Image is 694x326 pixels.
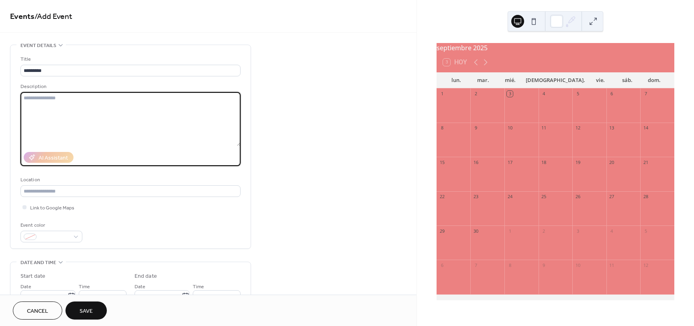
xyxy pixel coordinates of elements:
div: 24 [507,194,513,200]
div: 30 [473,228,479,234]
div: 8 [439,125,445,131]
div: 5 [643,228,649,234]
div: 11 [609,262,615,268]
button: Save [65,301,107,320]
div: 10 [507,125,513,131]
button: Cancel [13,301,62,320]
span: Date [135,283,145,291]
div: 22 [439,194,445,200]
div: 14 [643,125,649,131]
div: 12 [575,125,581,131]
div: 28 [643,194,649,200]
div: 18 [541,159,547,165]
div: 3 [507,91,513,97]
div: sáb. [614,72,641,88]
span: Time [193,283,204,291]
div: 9 [541,262,547,268]
div: 26 [575,194,581,200]
div: 13 [609,125,615,131]
div: vie. [587,72,614,88]
div: 9 [473,125,479,131]
div: dom. [641,72,668,88]
div: 27 [609,194,615,200]
div: Location [20,176,239,184]
div: Description [20,82,239,91]
div: Title [20,55,239,64]
div: 20 [609,159,615,165]
span: Event details [20,41,56,50]
div: 11 [541,125,547,131]
div: 17 [507,159,513,165]
div: 15 [439,159,445,165]
div: 29 [439,228,445,234]
div: 23 [473,194,479,200]
div: 12 [643,262,649,268]
div: 6 [439,262,445,268]
div: 19 [575,159,581,165]
div: [DEMOGRAPHIC_DATA]. [524,72,587,88]
div: 10 [575,262,581,268]
div: 8 [507,262,513,268]
div: 7 [473,262,479,268]
div: mar. [470,72,497,88]
div: mié. [497,72,524,88]
span: Save [80,307,93,316]
div: 4 [609,228,615,234]
div: 21 [643,159,649,165]
span: Link to Google Maps [30,204,74,212]
span: Time [79,283,90,291]
div: 3 [575,228,581,234]
span: Date and time [20,258,56,267]
div: 4 [541,91,547,97]
div: 25 [541,194,547,200]
div: 16 [473,159,479,165]
a: Events [10,9,35,25]
span: Cancel [27,307,48,316]
div: 6 [609,91,615,97]
div: 5 [575,91,581,97]
div: 1 [439,91,445,97]
div: 2 [473,91,479,97]
div: 7 [643,91,649,97]
span: Date [20,283,31,291]
span: / Add Event [35,9,72,25]
div: Event color [20,221,81,230]
div: Start date [20,272,45,281]
div: End date [135,272,157,281]
div: lun. [443,72,470,88]
div: septiembre 2025 [437,43,674,53]
div: 2 [541,228,547,234]
div: 1 [507,228,513,234]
